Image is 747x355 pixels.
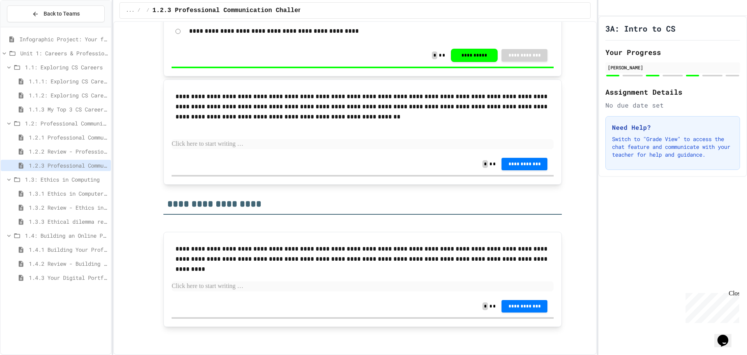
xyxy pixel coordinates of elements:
[612,135,733,159] p: Switch to "Grade View" to access the chat feature and communicate with your teacher for help and ...
[29,260,108,268] span: 1.4.2 Review - Building Your Professional Online Presence
[605,101,740,110] div: No due date set
[7,5,105,22] button: Back to Teams
[29,161,108,170] span: 1.2.3 Professional Communication Challenge
[3,3,54,49] div: Chat with us now!Close
[605,23,675,34] h1: 3A: Intro to CS
[608,64,738,71] div: [PERSON_NAME]
[29,91,108,99] span: 1.1.2: Exploring CS Careers - Review
[682,290,739,323] iframe: chat widget
[605,87,740,97] h2: Assignment Details
[147,7,149,14] span: /
[126,7,135,14] span: ...
[44,10,80,18] span: Back to Teams
[29,147,108,155] span: 1.2.2 Review - Professional Communication
[29,274,108,282] span: 1.4.3 Your Digital Portfolio Challenge
[714,324,739,347] iframe: chat widget
[29,189,108,198] span: 1.3.1 Ethics in Computer Science
[612,123,733,132] h3: Need Help?
[19,35,108,43] span: Infographic Project: Your favorite CS
[25,231,108,240] span: 1.4: Building an Online Presence
[137,7,140,14] span: /
[29,203,108,212] span: 1.3.2 Review - Ethics in Computer Science
[29,217,108,226] span: 1.3.3 Ethical dilemma reflections
[20,49,108,57] span: Unit 1: Careers & Professionalism
[605,47,740,58] h2: Your Progress
[25,175,108,184] span: 1.3: Ethics in Computing
[29,77,108,85] span: 1.1.1: Exploring CS Careers
[25,119,108,127] span: 1.2: Professional Communication
[25,63,108,71] span: 1.1: Exploring CS Careers
[29,245,108,254] span: 1.4.1 Building Your Professional Online Presence
[29,105,108,113] span: 1.1.3 My Top 3 CS Careers!
[29,133,108,141] span: 1.2.1 Professional Communication
[153,6,309,15] span: 1.2.3 Professional Communication Challenge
